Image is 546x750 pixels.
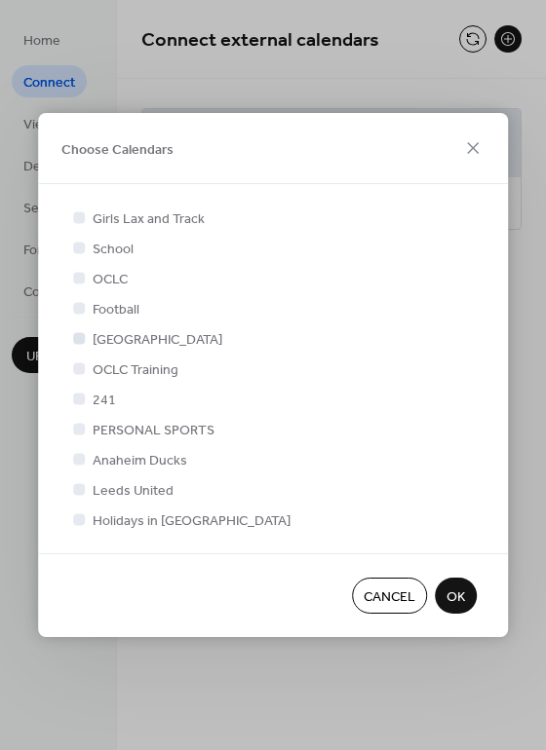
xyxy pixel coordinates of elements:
span: OCLC [93,270,128,290]
span: Anaheim Ducks [93,451,187,471]
span: 241 [93,391,116,411]
span: Holidays in [GEOGRAPHIC_DATA] [93,511,291,532]
span: Girls Lax and Track [93,209,205,230]
span: Football [93,300,139,320]
span: Choose Calendars [61,139,174,160]
button: OK [435,578,477,614]
span: Leeds United [93,481,174,502]
span: Cancel [364,587,415,608]
span: PERSONAL SPORTS [93,421,214,441]
button: Cancel [352,578,427,614]
span: OCLC Training [93,360,178,381]
span: OK [447,587,465,608]
span: School [93,240,134,260]
span: [GEOGRAPHIC_DATA] [93,330,222,351]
